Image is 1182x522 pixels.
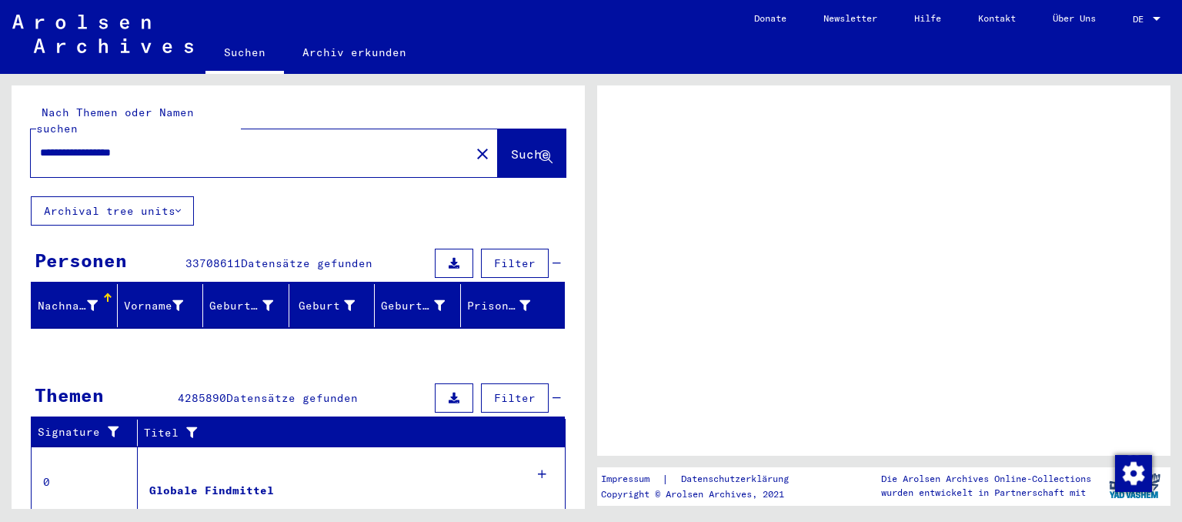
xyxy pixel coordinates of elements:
a: Datenschutzerklärung [669,471,807,487]
div: Titel [144,420,550,445]
img: Arolsen_neg.svg [12,15,193,53]
span: DE [1133,14,1150,25]
mat-header-cell: Geburtsname [203,284,289,327]
td: 0 [32,447,138,517]
span: Datensätze gefunden [226,391,358,405]
mat-header-cell: Vorname [118,284,204,327]
button: Filter [481,249,549,278]
a: Archiv erkunden [284,34,425,71]
div: Signature [38,424,125,440]
button: Archival tree units [31,196,194,226]
div: Prisoner # [467,293,550,318]
div: Titel [144,425,535,441]
a: Impressum [601,471,662,487]
div: Geburtsdatum [381,298,445,314]
div: Geburtsname [209,293,292,318]
div: Signature [38,420,141,445]
span: Filter [494,256,536,270]
div: Themen [35,381,104,409]
p: Die Arolsen Archives Online-Collections [881,472,1091,486]
div: | [601,471,807,487]
img: Zustimmung ändern [1115,455,1152,492]
div: Personen [35,246,127,274]
button: Clear [467,138,498,169]
span: 4285890 [178,391,226,405]
a: Suchen [205,34,284,74]
span: Suche [511,146,549,162]
span: 33708611 [185,256,241,270]
div: Geburt‏ [295,293,375,318]
div: Prisoner # [467,298,531,314]
mat-label: Nach Themen oder Namen suchen [36,105,194,136]
mat-header-cell: Prisoner # [461,284,565,327]
span: Filter [494,391,536,405]
span: Datensätze gefunden [241,256,372,270]
div: Nachname [38,293,117,318]
button: Filter [481,383,549,413]
mat-header-cell: Geburt‏ [289,284,376,327]
img: yv_logo.png [1106,467,1164,505]
p: wurden entwickelt in Partnerschaft mit [881,486,1091,500]
div: Globale Findmittel [149,483,274,499]
p: Copyright © Arolsen Archives, 2021 [601,487,807,501]
mat-header-cell: Nachname [32,284,118,327]
button: Suche [498,129,566,177]
div: Geburt‏ [295,298,356,314]
mat-header-cell: Geburtsdatum [375,284,461,327]
mat-icon: close [473,145,492,163]
div: Geburtsdatum [381,293,464,318]
div: Vorname [124,293,203,318]
div: Vorname [124,298,184,314]
div: Nachname [38,298,98,314]
div: Geburtsname [209,298,273,314]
